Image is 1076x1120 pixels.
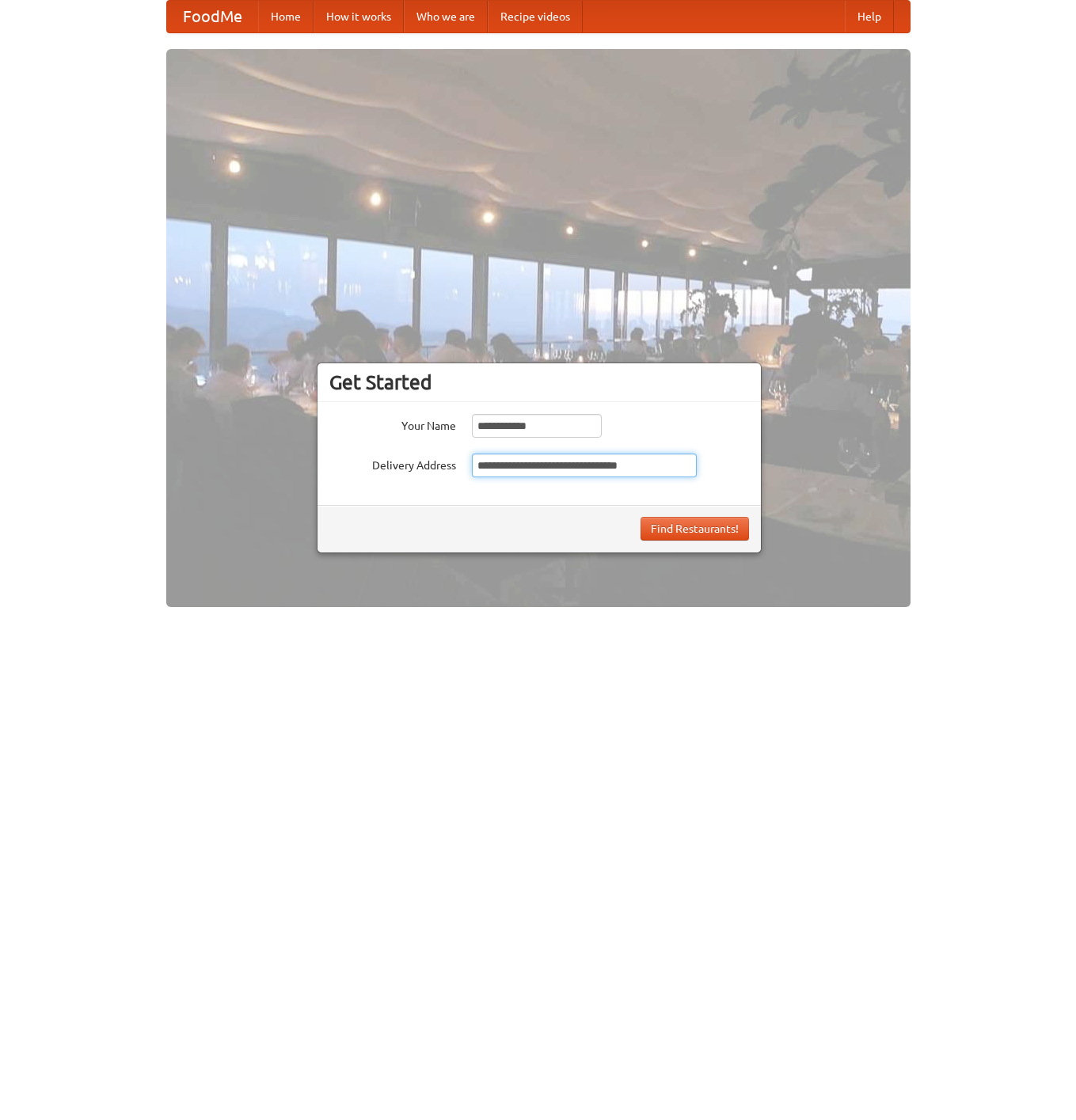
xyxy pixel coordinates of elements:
label: Your Name [329,414,456,434]
a: Who we are [404,1,488,32]
h3: Get Started [329,370,749,394]
a: How it works [314,1,404,32]
a: Home [258,1,314,32]
a: Recipe videos [488,1,583,32]
button: Find Restaurants! [641,517,749,541]
label: Delivery Address [329,454,456,473]
a: FoodMe [167,1,258,32]
a: Help [845,1,894,32]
